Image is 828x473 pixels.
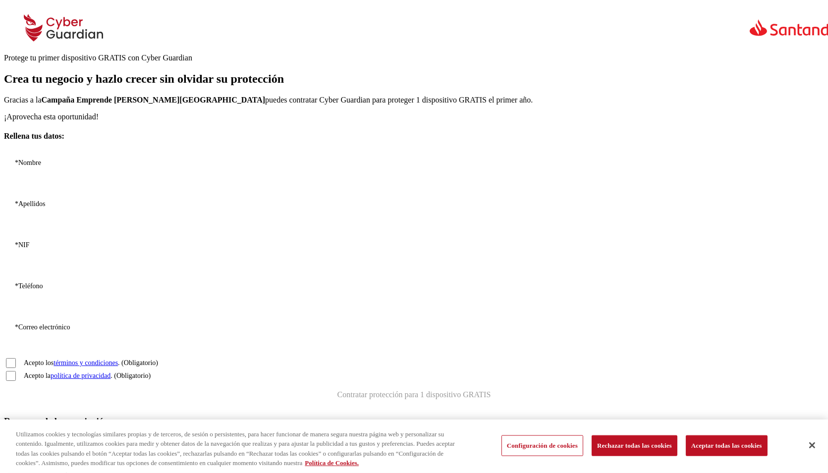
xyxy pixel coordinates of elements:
h1: Crea tu negocio y hazlo crecer sin olvidar su protección [4,72,824,86]
div: Protege tu primer dispositivo GRATIS con Cyber Guardian [4,53,824,62]
button: Rechazar todas las cookies [592,435,677,456]
button: Aceptar todas las cookies [686,435,768,456]
p: Gracias a la puedes contratar Cyber Guardian para proteger 1 dispositivo GRATIS el primer año. [4,96,824,105]
strong: Campaña Emprende [PERSON_NAME][GEOGRAPHIC_DATA] [42,96,266,104]
label: Acepto los . (Obligatorio) [24,359,824,367]
p: ¡Aprovecha esta oportunidad! [4,112,824,121]
a: Más información sobre su privacidad, se abre en una nueva pestaña [305,459,359,467]
button: Configuración de cookies [501,435,583,456]
label: Acepto la . (Obligatorio) [24,372,824,380]
div: Utilizamos cookies y tecnologías similares propias y de terceros, de sesión o persistentes, para ... [16,429,455,468]
h4: Rellena tus datos: [4,132,824,141]
a: términos y condiciones [54,359,118,367]
h3: Resumen de la suscripción [4,416,824,427]
a: política de privacidad [51,372,110,379]
button: Contratar protección para 1 dispositivo GRATIS [4,382,824,407]
button: Cerrar [801,434,823,456]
